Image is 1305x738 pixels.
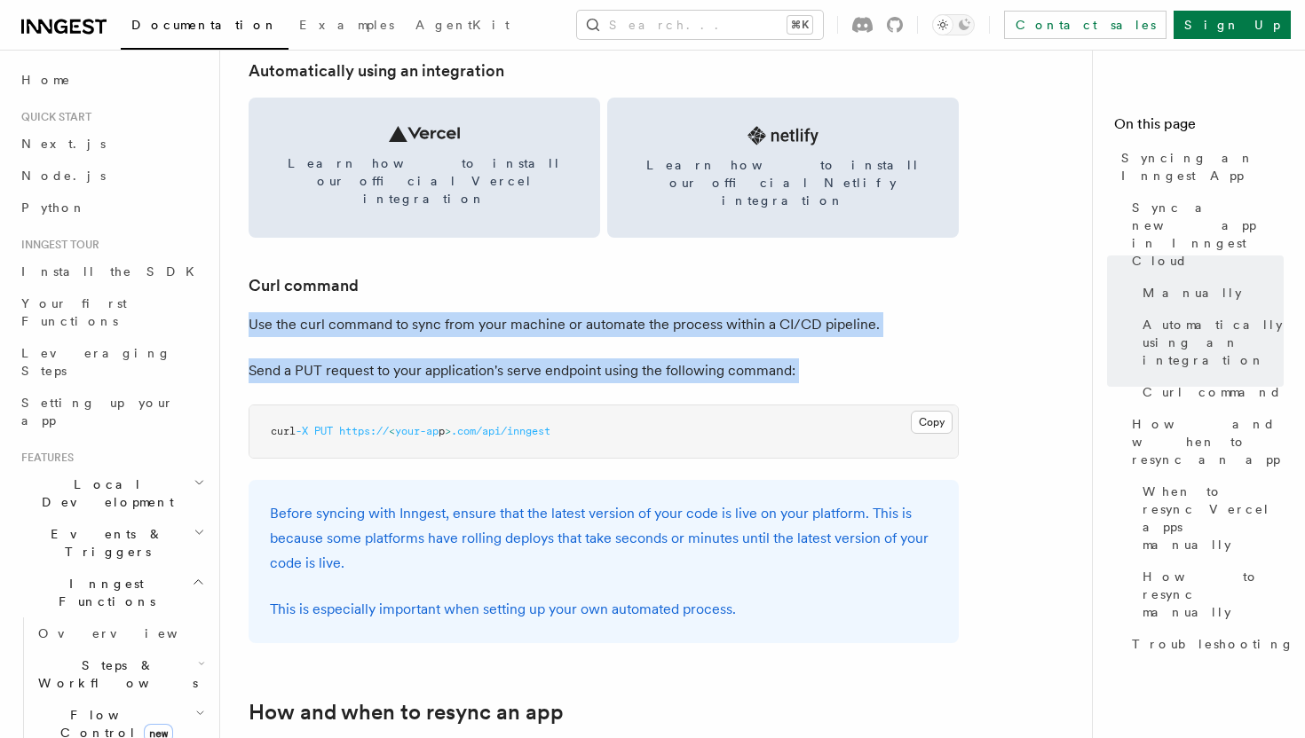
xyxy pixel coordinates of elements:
a: Python [14,192,209,224]
span: Learn how to install our official Vercel integration [270,154,579,208]
a: Learn how to install our official Vercel integration [249,98,600,238]
span: Quick start [14,110,91,124]
span: curl [271,425,296,437]
a: Setting up your app [14,387,209,436]
a: When to resync Vercel apps manually [1135,475,1284,561]
h4: On this page [1114,114,1284,142]
span: > [445,425,451,437]
a: Examples [289,5,405,48]
span: Steps & Workflows [31,656,198,692]
button: Inngest Functions [14,568,209,617]
span: Sync a new app in Inngest Cloud [1132,199,1284,270]
a: Sign Up [1174,11,1291,39]
a: Learn how to install our official Netlify integration [607,98,959,238]
span: Examples [299,18,394,32]
span: Local Development [14,475,194,511]
a: Leveraging Steps [14,337,209,387]
a: Curl command [249,273,359,298]
span: Documentation [131,18,278,32]
span: < [389,425,395,437]
span: Syncing an Inngest App [1121,149,1284,184]
span: your-ap [395,425,439,437]
span: When to resync Vercel apps manually [1143,483,1284,553]
span: PUT [314,425,333,437]
span: .com/api/inngest [451,425,550,437]
span: Next.js [21,137,106,151]
kbd: ⌘K [787,16,812,34]
a: Curl command [1135,376,1284,408]
span: Troubleshooting [1132,635,1294,653]
p: Send a PUT request to your application's serve endpoint using the following command: [249,358,959,383]
a: Node.js [14,160,209,192]
span: Curl command [1143,383,1282,401]
span: AgentKit [415,18,510,32]
span: Home [21,71,71,89]
a: Documentation [121,5,289,50]
span: Node.js [21,169,106,183]
span: Python [21,200,86,215]
button: Search...⌘K [577,11,823,39]
span: Inngest tour [14,238,99,252]
p: Use the curl command to sync from your machine or automate the process within a CI/CD pipeline. [249,312,959,337]
button: Local Development [14,468,209,518]
a: Automatically using an integration [1135,309,1284,376]
span: Leveraging Steps [21,346,171,378]
span: -X [296,425,308,437]
span: Overview [38,626,221,640]
button: Copy [911,411,953,434]
span: Automatically using an integration [1143,316,1284,369]
span: How and when to resync an app [1132,415,1284,468]
p: This is especially important when setting up your own automated process. [270,597,937,622]
a: How and when to resync an app [249,700,564,725]
a: Contact sales [1004,11,1167,39]
span: Install the SDK [21,264,205,279]
a: Install the SDK [14,255,209,287]
span: p [439,425,445,437]
a: Sync a new app in Inngest Cloud [1125,192,1284,277]
a: How and when to resync an app [1125,408,1284,475]
a: Overview [31,617,209,649]
span: Features [14,451,74,465]
span: Setting up your app [21,396,174,428]
button: Events & Triggers [14,518,209,568]
span: Inngest Functions [14,575,192,610]
a: Troubleshooting [1125,628,1284,660]
span: Manually [1143,284,1242,302]
span: https:// [339,425,389,437]
a: Manually [1135,277,1284,309]
span: Events & Triggers [14,525,194,561]
a: Automatically using an integration [249,59,504,83]
a: Syncing an Inngest App [1114,142,1284,192]
button: Steps & Workflows [31,649,209,699]
span: Learn how to install our official Netlify integration [629,156,937,209]
a: Next.js [14,128,209,160]
a: Home [14,64,209,96]
a: AgentKit [405,5,520,48]
a: Your first Functions [14,287,209,337]
button: Toggle dark mode [932,14,975,35]
span: How to resync manually [1143,568,1284,621]
p: Before syncing with Inngest, ensure that the latest version of your code is live on your platform... [270,501,937,576]
a: How to resync manually [1135,561,1284,628]
span: Your first Functions [21,296,127,328]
